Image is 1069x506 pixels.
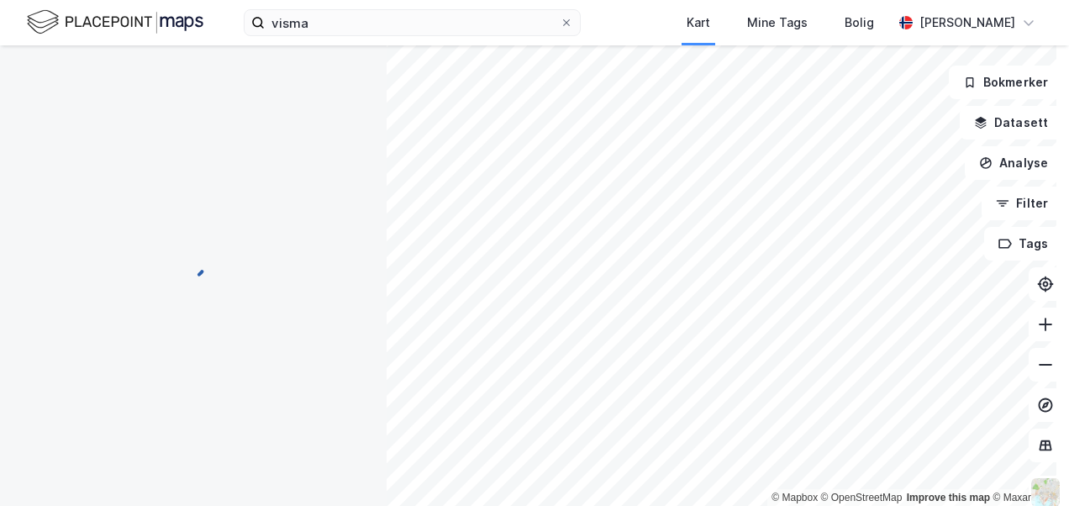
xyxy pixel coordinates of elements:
[907,492,990,503] a: Improve this map
[919,13,1015,33] div: [PERSON_NAME]
[180,252,207,279] img: spinner.a6d8c91a73a9ac5275cf975e30b51cfb.svg
[949,66,1062,99] button: Bokmerker
[265,10,560,35] input: Søk på adresse, matrikkel, gårdeiere, leietakere eller personer
[965,146,1062,180] button: Analyse
[960,106,1062,140] button: Datasett
[27,8,203,37] img: logo.f888ab2527a4732fd821a326f86c7f29.svg
[984,227,1062,261] button: Tags
[845,13,874,33] div: Bolig
[771,492,818,503] a: Mapbox
[747,13,808,33] div: Mine Tags
[982,187,1062,220] button: Filter
[687,13,710,33] div: Kart
[985,425,1069,506] iframe: Chat Widget
[821,492,903,503] a: OpenStreetMap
